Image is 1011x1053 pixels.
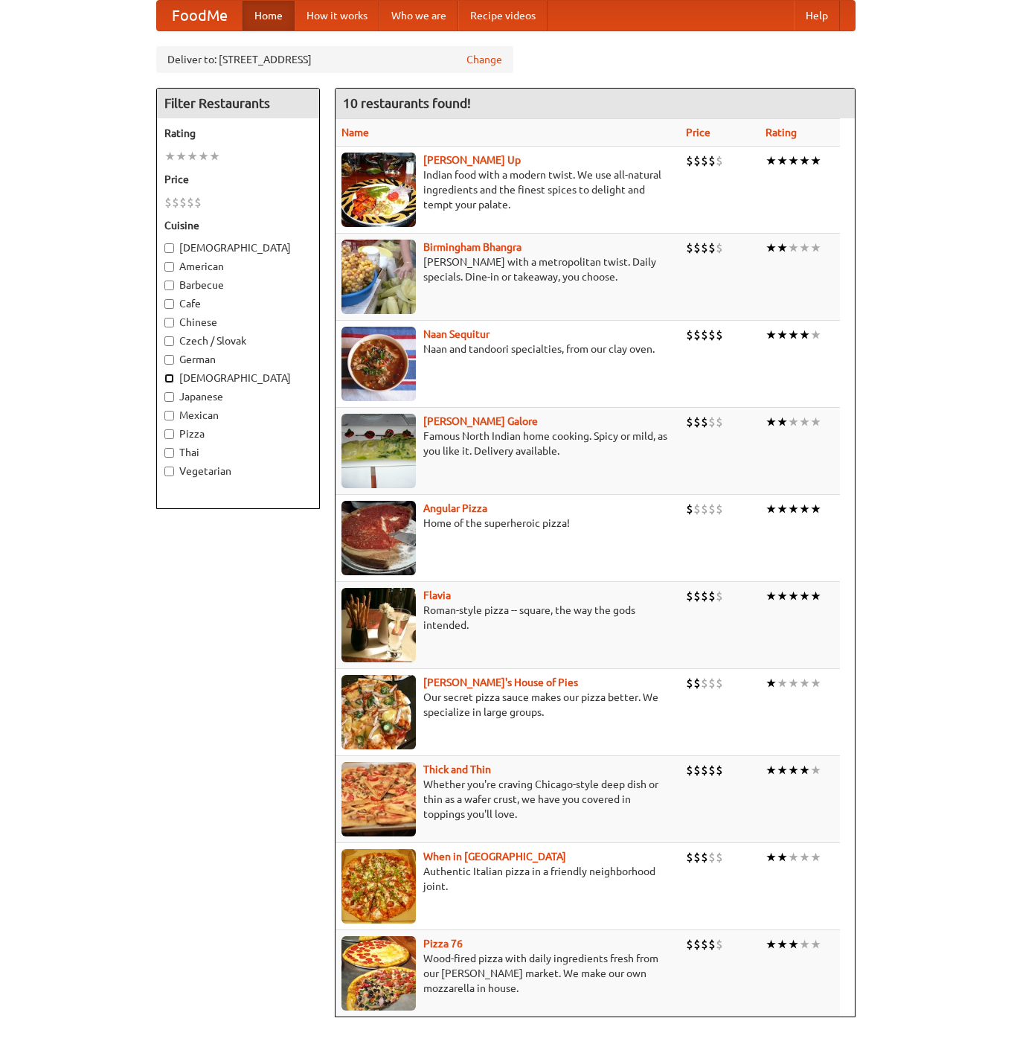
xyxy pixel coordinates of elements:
[341,849,416,924] img: wheninrome.jpg
[693,849,701,865] li: $
[686,675,693,691] li: $
[766,153,777,169] li: ★
[423,154,521,166] a: [PERSON_NAME] Up
[164,392,174,402] input: Japanese
[693,501,701,517] li: $
[766,240,777,256] li: ★
[766,414,777,430] li: ★
[458,1,548,31] a: Recipe videos
[176,148,187,164] li: ★
[766,762,777,778] li: ★
[799,327,810,343] li: ★
[164,262,174,272] input: American
[766,675,777,691] li: ★
[179,194,187,211] li: $
[164,281,174,290] input: Barbecue
[164,315,312,330] label: Chinese
[799,240,810,256] li: ★
[164,333,312,348] label: Czech / Slovak
[341,327,416,401] img: naansequitur.jpg
[693,936,701,953] li: $
[708,414,716,430] li: $
[777,675,788,691] li: ★
[701,327,708,343] li: $
[810,240,821,256] li: ★
[164,445,312,460] label: Thai
[423,589,451,601] a: Flavia
[701,936,708,953] li: $
[164,426,312,441] label: Pizza
[810,327,821,343] li: ★
[788,588,799,604] li: ★
[686,762,693,778] li: $
[766,936,777,953] li: ★
[810,153,821,169] li: ★
[164,296,312,311] label: Cafe
[701,153,708,169] li: $
[341,127,369,138] a: Name
[686,936,693,953] li: $
[716,327,723,343] li: $
[466,52,502,67] a: Change
[766,127,797,138] a: Rating
[194,194,202,211] li: $
[716,675,723,691] li: $
[187,148,198,164] li: ★
[164,464,312,479] label: Vegetarian
[701,849,708,865] li: $
[810,501,821,517] li: ★
[777,849,788,865] li: ★
[708,762,716,778] li: $
[693,153,701,169] li: $
[799,675,810,691] li: ★
[693,240,701,256] li: $
[693,588,701,604] li: $
[187,194,194,211] li: $
[164,194,172,211] li: $
[788,327,799,343] li: ★
[164,240,312,255] label: [DEMOGRAPHIC_DATA]
[209,148,220,164] li: ★
[341,153,416,227] img: curryup.jpg
[423,676,578,688] a: [PERSON_NAME]'s House of Pies
[693,414,701,430] li: $
[777,153,788,169] li: ★
[701,501,708,517] li: $
[341,951,675,996] p: Wood-fired pizza with daily ingredients fresh from our [PERSON_NAME] market. We make our own mozz...
[164,408,312,423] label: Mexican
[693,327,701,343] li: $
[164,352,312,367] label: German
[693,675,701,691] li: $
[701,762,708,778] li: $
[164,299,174,309] input: Cafe
[788,240,799,256] li: ★
[341,675,416,749] img: luigis.jpg
[164,467,174,476] input: Vegetarian
[341,864,675,894] p: Authentic Italian pizza in a friendly neighborhood joint.
[343,96,471,110] ng-pluralize: 10 restaurants found!
[341,777,675,822] p: Whether you're craving Chicago-style deep dish or thin as a wafer crust, we have you covered in t...
[701,675,708,691] li: $
[686,327,693,343] li: $
[810,849,821,865] li: ★
[693,762,701,778] li: $
[423,938,463,950] b: Pizza 76
[164,336,174,346] input: Czech / Slovak
[423,764,491,775] a: Thick and Thin
[686,414,693,430] li: $
[423,502,487,514] a: Angular Pizza
[777,762,788,778] li: ★
[164,278,312,292] label: Barbecue
[766,501,777,517] li: ★
[341,414,416,488] img: currygalore.jpg
[701,588,708,604] li: $
[708,327,716,343] li: $
[788,936,799,953] li: ★
[716,849,723,865] li: $
[423,415,538,427] a: [PERSON_NAME] Galore
[341,429,675,458] p: Famous North Indian home cooking. Spicy or mild, as you like it. Delivery available.
[777,588,788,604] li: ★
